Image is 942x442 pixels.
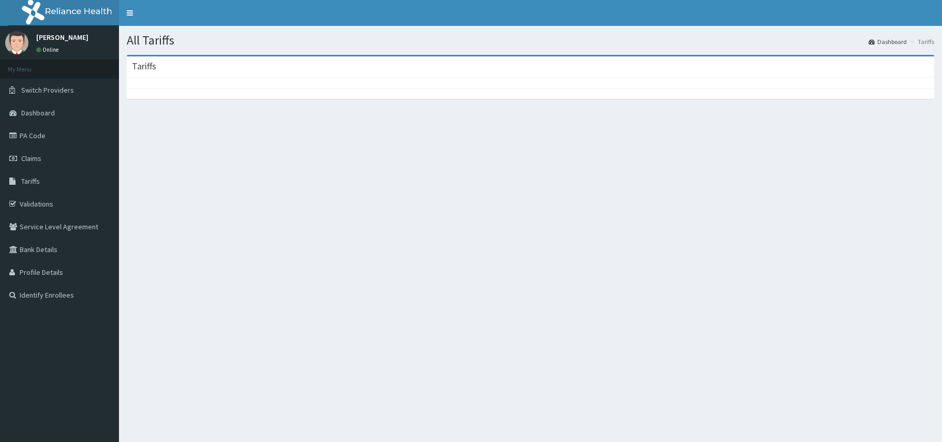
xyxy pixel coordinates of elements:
[132,62,156,71] h3: Tariffs
[36,46,61,53] a: Online
[5,31,28,54] img: User Image
[869,37,907,46] a: Dashboard
[127,34,934,47] h1: All Tariffs
[21,154,41,163] span: Claims
[21,85,74,95] span: Switch Providers
[21,176,40,186] span: Tariffs
[36,34,88,41] p: [PERSON_NAME]
[21,108,55,117] span: Dashboard
[908,37,934,46] li: Tariffs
